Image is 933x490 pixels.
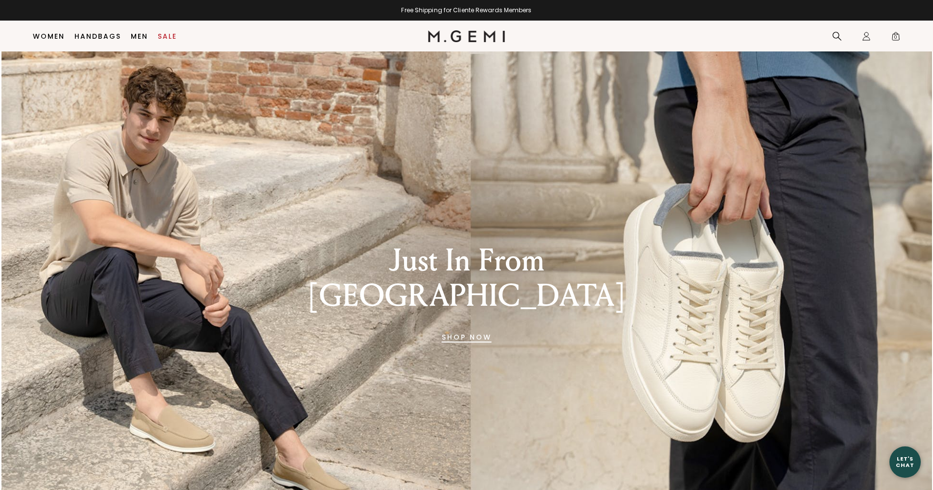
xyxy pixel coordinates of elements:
a: Banner primary button [442,325,492,349]
span: 0 [891,33,901,43]
div: Let's Chat [889,456,921,468]
a: Handbags [74,32,121,40]
a: Women [33,32,65,40]
div: Just In From [GEOGRAPHIC_DATA] [297,243,637,314]
a: Men [131,32,148,40]
a: Sale [158,32,177,40]
img: M.Gemi [428,30,505,42]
